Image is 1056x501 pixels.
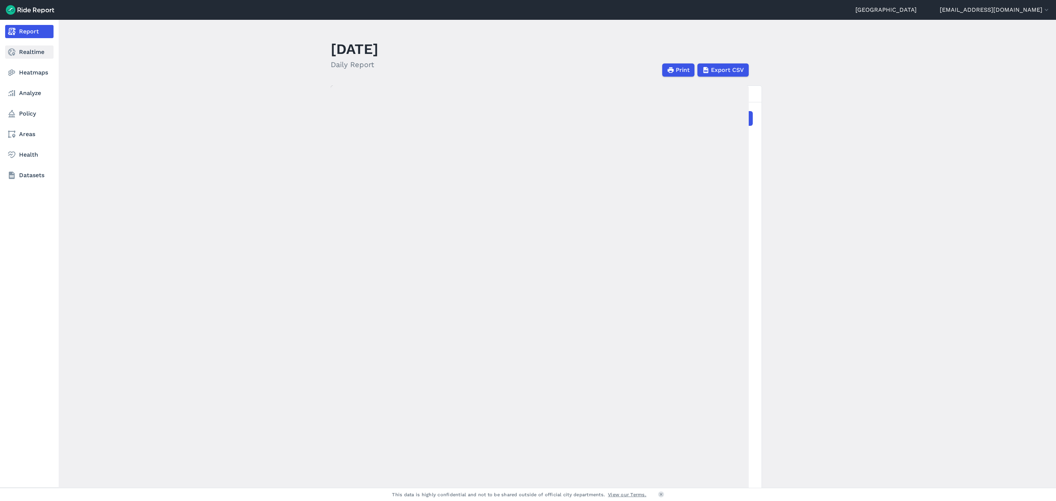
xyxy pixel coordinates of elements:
a: Heatmaps [5,66,54,79]
a: Datasets [5,169,54,182]
span: Export CSV [711,66,744,74]
a: Policy [5,107,54,120]
button: Export CSV [697,63,749,77]
a: View our Terms. [608,491,646,498]
a: Areas [5,128,54,141]
a: Report [5,25,54,38]
a: Health [5,148,54,161]
button: [EMAIL_ADDRESS][DOMAIN_NAME] [940,6,1050,14]
button: Print [662,63,694,77]
h1: [DATE] [331,39,378,59]
a: [GEOGRAPHIC_DATA] [855,6,917,14]
img: Ride Report [6,5,54,15]
a: Realtime [5,45,54,59]
span: Print [676,66,690,74]
a: Analyze [5,87,54,100]
h2: Daily Report [331,59,378,70]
